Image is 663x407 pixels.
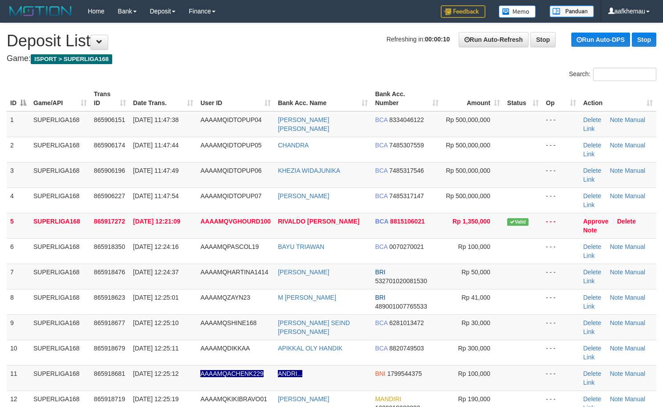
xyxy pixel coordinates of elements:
[389,345,424,352] span: Copy 8820749503 to clipboard
[389,142,424,149] span: Copy 7485307559 to clipboard
[390,218,425,225] span: Copy 8815106021 to clipboard
[610,319,623,326] a: Note
[7,213,30,238] td: 5
[583,370,601,377] a: Delete
[7,264,30,289] td: 7
[375,192,387,199] span: BCA
[583,269,645,285] a: Manual Link
[371,86,442,111] th: Bank Acc. Number: activate to sort column ascending
[542,137,580,162] td: - - -
[375,243,387,250] span: BCA
[94,345,125,352] span: 865918679
[583,167,645,183] a: Manual Link
[30,289,90,314] td: SUPERLIGA168
[583,395,601,403] a: Delete
[133,319,179,326] span: [DATE] 12:25:10
[583,243,601,250] a: Delete
[200,345,250,352] span: AAAAMQDIKKAA
[94,116,125,123] span: 865906151
[386,36,450,43] span: Refreshing in:
[278,243,324,250] a: BAYU TRIAWAN
[452,218,490,225] span: Rp 1,350,000
[583,218,609,225] a: Approve
[583,269,601,276] a: Delete
[94,192,125,199] span: 865906227
[610,243,623,250] a: Note
[30,264,90,289] td: SUPERLIGA168
[375,294,385,301] span: BRI
[610,167,623,174] a: Note
[278,370,302,377] a: ANDRI...
[133,345,179,352] span: [DATE] 12:25:11
[7,238,30,264] td: 6
[7,314,30,340] td: 9
[30,365,90,391] td: SUPERLIGA168
[375,116,387,123] span: BCA
[504,86,542,111] th: Status: activate to sort column ascending
[542,264,580,289] td: - - -
[7,32,656,50] h1: Deposit List
[542,162,580,187] td: - - -
[446,142,490,149] span: Rp 500,000,000
[197,86,274,111] th: User ID: activate to sort column ascending
[610,294,623,301] a: Note
[571,33,630,47] a: Run Auto-DPS
[278,319,350,335] a: [PERSON_NAME] SEIND [PERSON_NAME]
[375,167,387,174] span: BCA
[7,111,30,137] td: 1
[200,269,268,276] span: AAAAMQHARTINA1414
[583,116,645,132] a: Manual Link
[583,370,645,386] a: Manual Link
[583,243,645,259] a: Manual Link
[200,370,264,377] span: Nama rekening ada tanda titik/strip, harap diedit
[94,294,125,301] span: 865918623
[90,86,130,111] th: Trans ID: activate to sort column ascending
[133,192,179,199] span: [DATE] 11:47:54
[375,303,427,310] span: Copy 489001007765533 to clipboard
[610,142,623,149] a: Note
[94,243,125,250] span: 865918350
[133,167,179,174] span: [DATE] 11:47:49
[94,269,125,276] span: 865918476
[530,32,556,47] a: Stop
[375,319,387,326] span: BCA
[458,395,490,403] span: Rp 190,000
[278,116,329,132] a: [PERSON_NAME] [PERSON_NAME]
[133,395,179,403] span: [DATE] 12:25:19
[583,192,601,199] a: Delete
[130,86,197,111] th: Date Trans.: activate to sort column ascending
[278,167,340,174] a: KHEZIA WIDAJUNIKA
[583,319,601,326] a: Delete
[94,319,125,326] span: 865918677
[549,5,594,17] img: panduan.png
[446,116,490,123] span: Rp 500,000,000
[133,269,179,276] span: [DATE] 12:24:37
[542,187,580,213] td: - - -
[200,294,250,301] span: AAAAMQZAYN23
[278,294,336,301] a: M [PERSON_NAME]
[446,192,490,199] span: Rp 500,000,000
[632,33,656,47] a: Stop
[461,319,490,326] span: Rp 30,000
[580,86,656,111] th: Action: activate to sort column ascending
[593,68,656,81] input: Search:
[389,319,424,326] span: Copy 6281013472 to clipboard
[375,345,387,352] span: BCA
[7,162,30,187] td: 3
[610,192,623,199] a: Note
[133,218,180,225] span: [DATE] 12:21:09
[583,116,601,123] a: Delete
[583,192,645,208] a: Manual Link
[458,243,490,250] span: Rp 100,000
[617,218,636,225] a: Delete
[94,370,125,377] span: 865918681
[7,54,656,63] h4: Game:
[30,111,90,137] td: SUPERLIGA168
[278,345,342,352] a: APIKKAL OLY HANDIK
[375,277,427,285] span: Copy 532701020081530 to clipboard
[583,294,601,301] a: Delete
[31,54,112,64] span: ISPORT > SUPERLIGA168
[542,86,580,111] th: Op: activate to sort column ascending
[200,218,271,225] span: AAAAMQVGHOURD100
[507,218,529,226] span: Valid transaction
